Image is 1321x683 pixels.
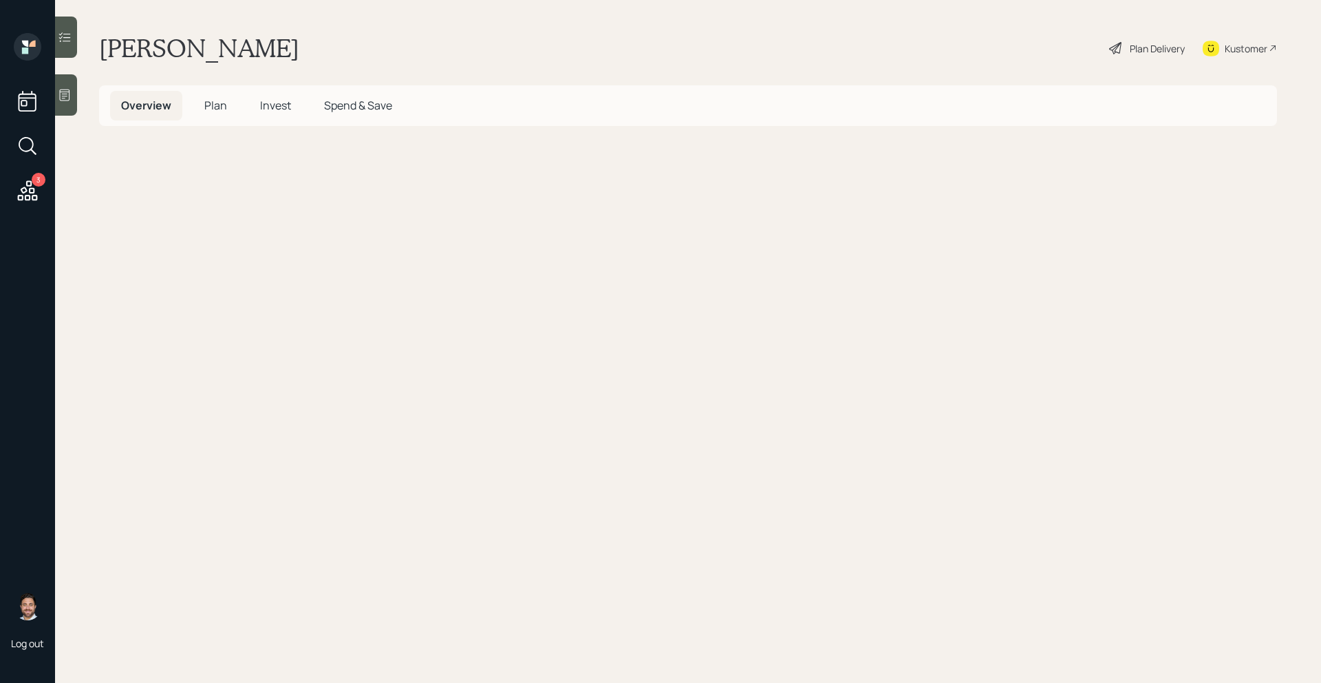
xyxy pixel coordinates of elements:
div: Plan Delivery [1130,41,1185,56]
div: Log out [11,637,44,650]
span: Invest [260,98,291,113]
h1: [PERSON_NAME] [99,33,299,63]
span: Plan [204,98,227,113]
div: 3 [32,173,45,187]
span: Overview [121,98,171,113]
img: michael-russo-headshot.png [14,593,41,620]
span: Spend & Save [324,98,392,113]
div: Kustomer [1225,41,1267,56]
